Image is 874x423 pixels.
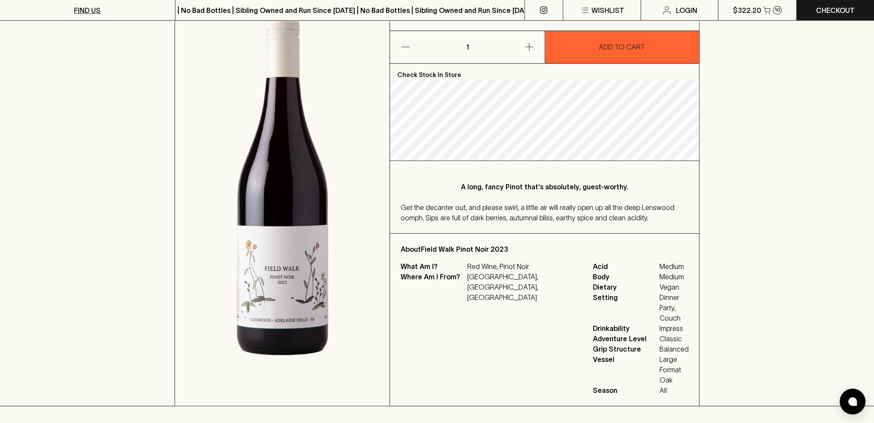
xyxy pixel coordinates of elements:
[659,385,689,395] span: All
[593,261,657,272] span: Acid
[659,282,689,292] span: Vegan
[659,354,689,385] span: Large Format Oak
[457,31,478,63] p: 1
[545,31,699,63] button: ADD TO CART
[593,344,657,354] span: Grip Structure
[593,354,657,385] span: Vessel
[659,344,689,354] span: Balanced
[593,282,657,292] span: Dietary
[599,42,645,52] p: ADD TO CART
[816,5,855,15] p: Checkout
[659,272,689,282] span: Medium
[659,323,689,333] span: Impress
[390,64,699,80] p: Check Stock In Store
[733,5,761,15] p: $322.20
[400,261,465,272] p: What Am I?
[417,182,671,192] p: A long, fancy Pinot that's absolutely, guest-worthy.
[675,5,697,15] p: Login
[659,292,689,323] span: Dinner Party, Couch
[592,5,624,15] p: Wishlist
[400,204,674,222] span: Get the decanter out, and please swirl, a little air will really open up all the deep Lenswood oo...
[659,261,689,272] span: Medium
[74,5,101,15] p: FIND US
[659,333,689,344] span: Classic
[593,333,657,344] span: Adventure Level
[848,397,857,406] img: bubble-icon
[467,261,582,272] p: Red Wine, Pinot Noir
[400,272,465,303] p: Where Am I From?
[593,292,657,323] span: Setting
[593,272,657,282] span: Body
[593,323,657,333] span: Drinkability
[774,8,780,12] p: 10
[400,244,688,254] p: About Field Walk Pinot Noir 2023
[467,272,582,303] p: [GEOGRAPHIC_DATA], [GEOGRAPHIC_DATA], [GEOGRAPHIC_DATA]
[593,385,657,395] span: Season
